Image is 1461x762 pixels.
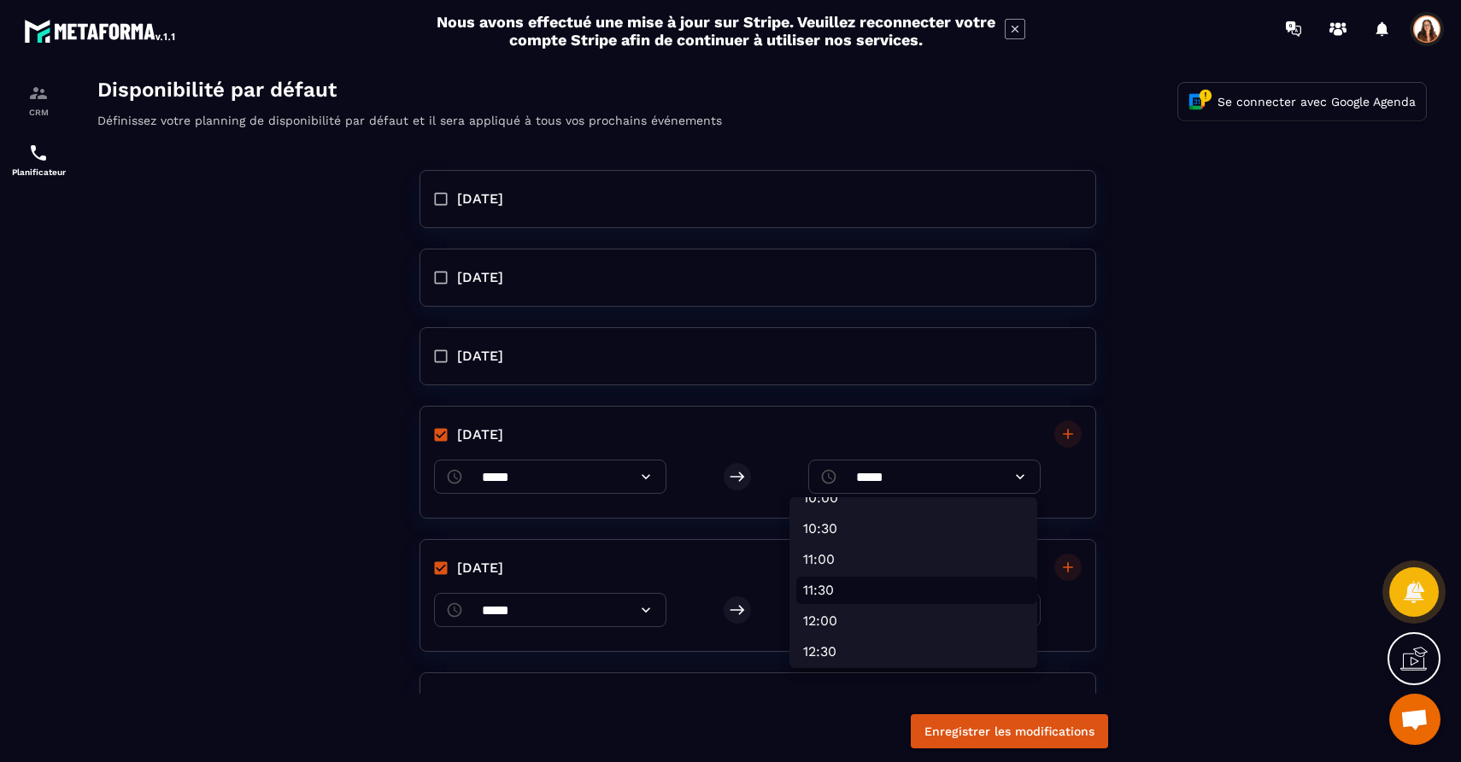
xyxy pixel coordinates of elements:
[4,167,73,177] p: Planificateur
[716,502,957,530] li: 11:30
[716,564,957,591] li: 12:30
[24,15,178,46] img: logo
[28,83,49,103] img: formation
[716,441,957,468] li: 10:30
[716,533,957,560] li: 12:00
[4,108,73,117] p: CRM
[716,472,957,499] li: 11:00
[436,13,996,49] h2: Nous avons effectué une mise à jour sur Stripe. Veuillez reconnecter votre compte Stripe afin de ...
[28,143,49,163] img: scheduler
[1389,694,1440,745] a: Ouvrir le chat
[716,410,957,437] li: 10:00
[4,70,73,130] a: formationformationCRM
[4,130,73,190] a: schedulerschedulerPlanificateur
